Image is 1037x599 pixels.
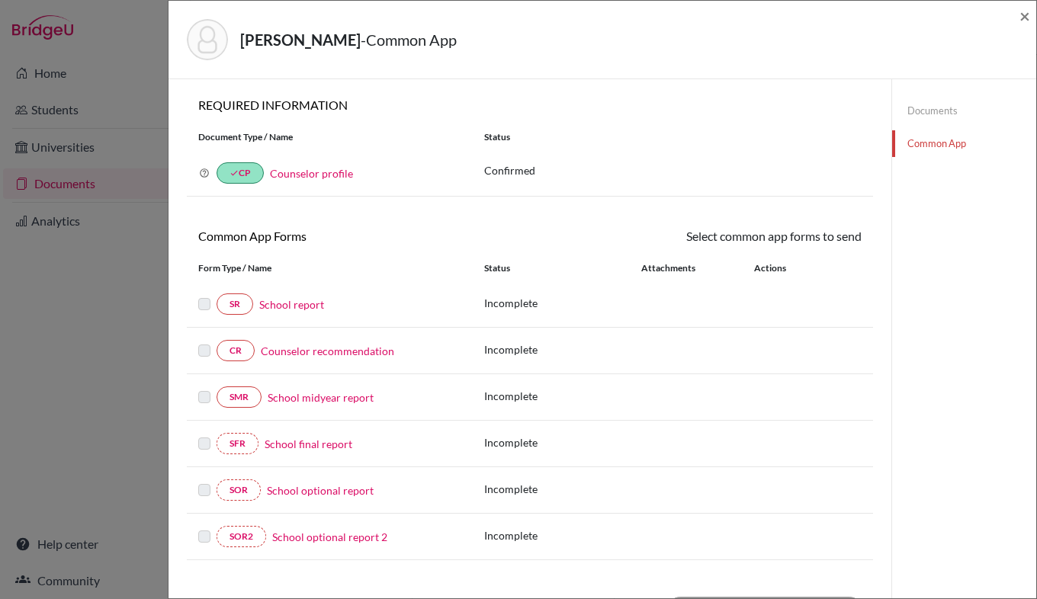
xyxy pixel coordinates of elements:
[484,434,641,450] p: Incomplete
[1019,7,1030,25] button: Close
[240,30,361,49] strong: [PERSON_NAME]
[484,481,641,497] p: Incomplete
[217,526,266,547] a: SOR2
[484,388,641,404] p: Incomplete
[259,296,324,312] a: School report
[641,261,736,275] div: Attachments
[1019,5,1030,27] span: ×
[217,433,258,454] a: SFR
[217,479,261,501] a: SOR
[736,261,830,275] div: Actions
[230,168,239,178] i: done
[267,482,374,498] a: School optional report
[484,527,641,543] p: Incomplete
[217,162,264,184] a: doneCP
[217,293,253,315] a: SR
[187,261,473,275] div: Form Type / Name
[187,229,530,243] h6: Common App Forms
[217,340,255,361] a: CR
[270,167,353,180] a: Counselor profile
[484,341,641,357] p: Incomplete
[272,529,387,545] a: School optional report 2
[484,295,641,311] p: Incomplete
[361,30,457,49] span: - Common App
[217,386,262,408] a: SMR
[473,130,873,144] div: Status
[892,98,1036,124] a: Documents
[530,227,873,245] div: Select common app forms to send
[187,98,873,112] h6: REQUIRED INFORMATION
[484,261,641,275] div: Status
[187,130,473,144] div: Document Type / Name
[484,162,862,178] p: Confirmed
[892,130,1036,157] a: Common App
[265,436,352,452] a: School final report
[261,343,394,359] a: Counselor recommendation
[268,389,374,405] a: School midyear report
